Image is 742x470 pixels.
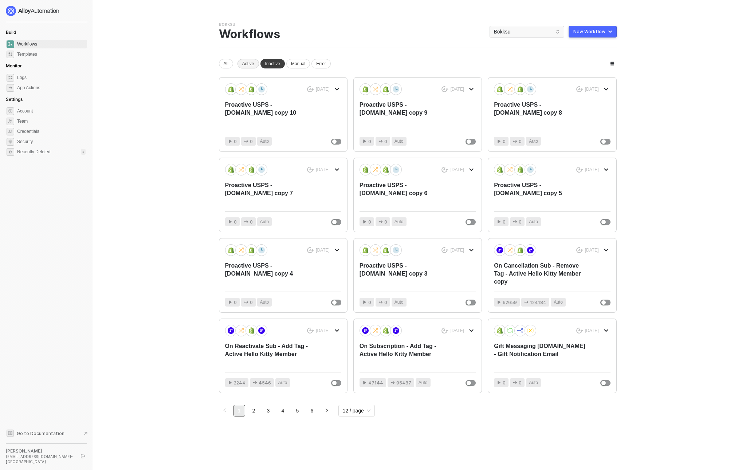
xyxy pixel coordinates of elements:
span: icon-app-actions [244,220,248,224]
span: 0 [384,218,387,225]
span: Auto [394,299,404,306]
div: All [219,59,233,68]
span: Auto [260,218,269,225]
span: icon-arrow-down [335,167,339,172]
img: icon [372,247,379,253]
span: icon-arrow-down [469,248,474,252]
span: Security [17,137,86,146]
a: 3 [263,405,274,416]
span: icon-arrow-down [604,328,608,333]
img: icon [527,86,534,92]
span: security [7,138,14,146]
span: icon-arrow-down [604,248,608,252]
div: Proactive USPS - [DOMAIN_NAME] copy 7 [225,181,318,205]
div: Proactive USPS - [DOMAIN_NAME] copy 4 [225,262,318,286]
div: [DATE] [450,247,464,253]
div: App Actions [17,85,40,91]
span: Logs [17,73,86,82]
span: icon-app-actions [513,380,517,385]
span: icon-arrow-down [335,328,339,333]
span: icon-arrow-down [335,248,339,252]
span: 0 [519,218,522,225]
img: icon [228,86,234,92]
div: 1 [81,149,86,155]
span: Auto [529,218,538,225]
span: 95487 [396,379,411,386]
span: icon-arrow-down [469,328,474,333]
img: icon [527,166,534,173]
img: icon [258,247,265,253]
div: [DATE] [585,247,599,253]
span: 0 [234,138,237,145]
a: Knowledge Base [6,429,87,438]
span: 0 [234,218,237,225]
span: icon-success-page [576,328,583,334]
a: 5 [292,405,303,416]
span: icon-app-actions [513,139,517,143]
img: icon [238,327,244,334]
span: 124184 [530,299,546,306]
a: 4 [278,405,288,416]
span: Auto [278,379,287,386]
span: 0 [503,218,506,225]
div: Inactive [260,59,285,68]
span: 0 [250,138,253,145]
img: icon [382,86,389,92]
span: icon-app-actions [244,139,248,143]
img: icon [496,166,503,173]
span: 0 [384,299,387,306]
img: icon [496,86,503,92]
button: left [219,405,231,416]
img: icon [238,247,244,253]
li: 4 [277,405,289,416]
a: logo [6,6,87,16]
span: Account [17,107,86,115]
div: On Cancellation Sub - Remove Tag - Active Hello Kitty Member copy [494,262,587,286]
span: right [325,408,329,412]
span: icon-arrow-down [469,167,474,172]
span: Auto [394,218,404,225]
span: Auto [529,379,538,386]
img: icon [238,166,244,173]
span: icon-app-actions [378,220,383,224]
span: team [7,118,14,125]
a: 6 [307,405,318,416]
div: Gift Messaging [DOMAIN_NAME] - Gift Notification Email [494,342,587,366]
div: [DATE] [316,247,330,253]
img: icon [238,86,244,92]
span: documentation [7,430,14,437]
div: Proactive USPS - [DOMAIN_NAME] copy 6 [360,181,452,205]
div: Page Size [338,405,375,416]
li: 1 [233,405,245,416]
div: [DATE] [585,328,599,334]
span: icon-success-page [307,86,314,92]
div: [DATE] [450,86,464,92]
img: icon [507,166,513,173]
span: 0 [503,379,506,386]
li: 6 [306,405,318,416]
span: icon-success-page [576,167,583,173]
img: icon [248,86,255,92]
span: Auto [554,299,563,306]
img: icon [228,327,234,334]
div: [EMAIL_ADDRESS][DOMAIN_NAME] • [GEOGRAPHIC_DATA] [6,454,74,464]
img: icon [228,247,234,253]
img: icon [527,247,534,253]
img: icon [372,166,379,173]
div: Proactive USPS - [DOMAIN_NAME] copy 5 [494,181,587,205]
span: icon-app-actions [524,300,529,304]
div: On Subscription - Add Tag - Active Hello Kitty Member [360,342,452,366]
span: icon-success-page [576,247,583,253]
span: icon-arrow-down [604,167,608,172]
li: 2 [248,405,260,416]
div: Manual [286,59,310,68]
div: Proactive USPS - [DOMAIN_NAME] copy 8 [494,101,587,125]
span: Auto [529,138,538,145]
a: 1 [234,405,245,416]
span: credentials [7,128,14,135]
span: icon-success-page [441,86,448,92]
img: icon [517,86,523,92]
div: Active [237,59,259,68]
img: icon [382,327,389,334]
img: icon [517,327,523,334]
